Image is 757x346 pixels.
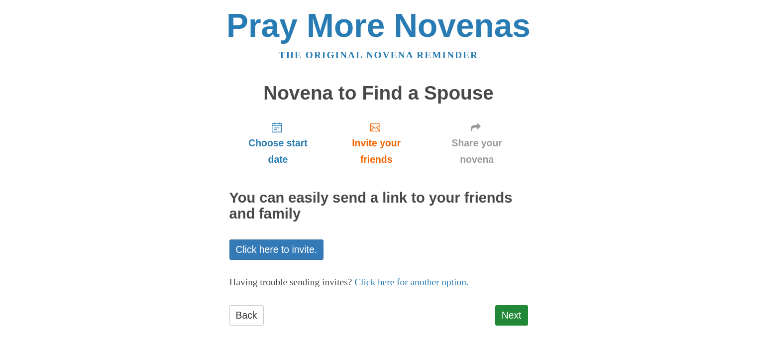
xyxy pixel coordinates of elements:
[279,50,478,60] a: The original novena reminder
[436,135,518,168] span: Share your novena
[229,190,528,222] h2: You can easily send a link to your friends and family
[354,277,469,287] a: Click here for another option.
[495,305,528,326] a: Next
[426,114,528,173] a: Share your novena
[229,239,324,260] a: Click here to invite.
[229,305,264,326] a: Back
[326,114,426,173] a: Invite your friends
[239,135,317,168] span: Choose start date
[226,7,531,44] a: Pray More Novenas
[229,83,528,104] h1: Novena to Find a Spouse
[336,135,416,168] span: Invite your friends
[229,114,327,173] a: Choose start date
[229,277,352,287] span: Having trouble sending invites?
